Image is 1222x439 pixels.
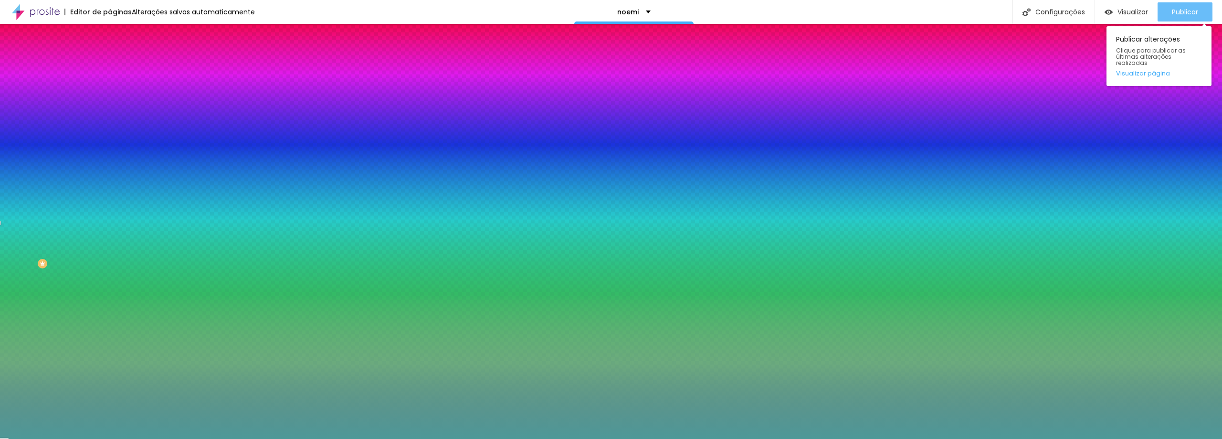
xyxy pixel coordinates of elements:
[1035,7,1085,17] font: Configurações
[132,7,255,17] font: Alterações salvas automaticamente
[1172,7,1198,17] font: Publicar
[1095,2,1158,21] button: Visualizar
[1158,2,1212,21] button: Publicar
[1022,8,1031,16] img: Ícone
[1116,46,1186,67] font: Clique para publicar as últimas alterações realizadas
[70,7,132,17] font: Editor de páginas
[1117,7,1148,17] font: Visualizar
[1105,8,1113,16] img: view-1.svg
[617,7,639,17] font: noemi
[1116,69,1170,78] font: Visualizar página
[1116,34,1180,44] font: Publicar alterações
[1116,70,1202,76] a: Visualizar página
